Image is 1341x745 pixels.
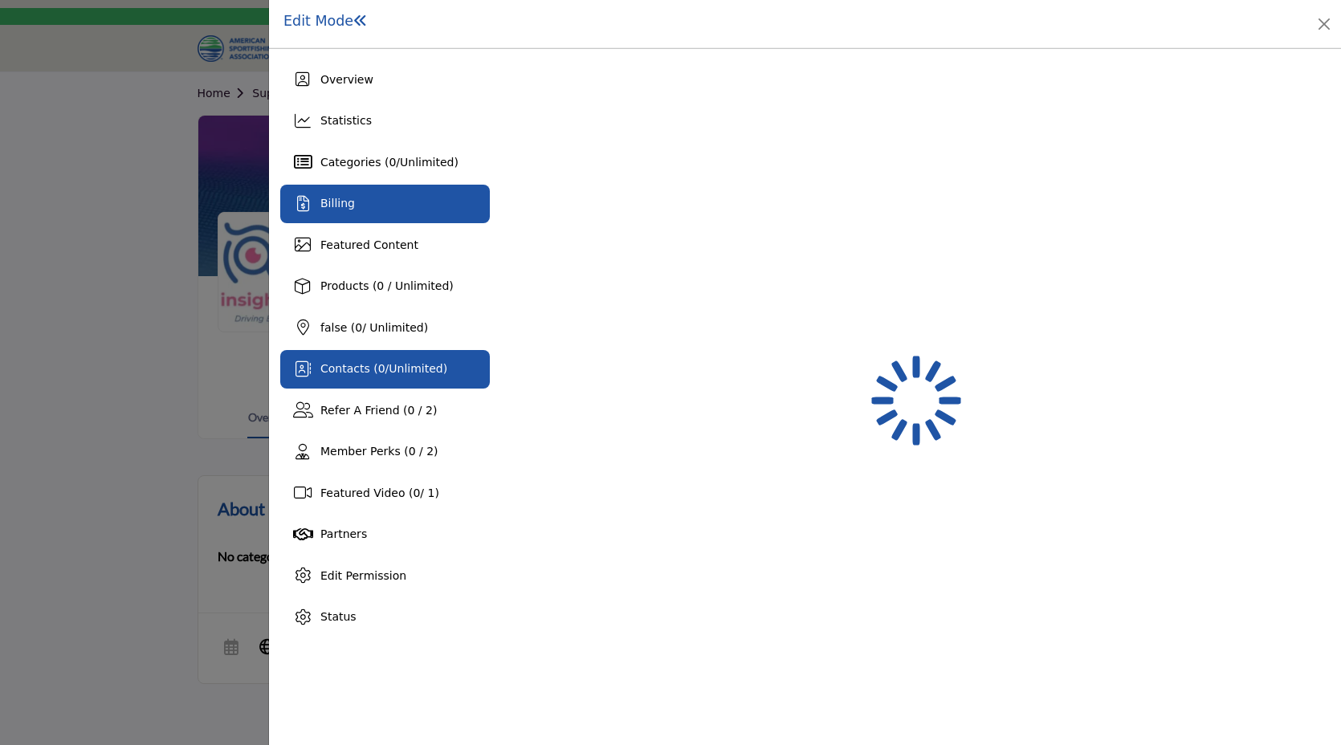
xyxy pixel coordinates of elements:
span: Unlimited [389,362,442,375]
span: Products (0 / Unlimited) [320,279,454,292]
span: Featured Video ( / 1) [320,486,439,499]
span: Status [320,610,357,623]
span: Categories ( / ) [320,156,459,169]
span: Partners [320,527,367,540]
button: Close [1313,13,1335,35]
span: Unlimited [400,156,454,169]
span: Billing [320,197,355,210]
span: Statistics [320,114,372,127]
span: Edit Permission [320,569,406,582]
span: false ( / Unlimited) [320,321,428,334]
span: 0 [413,486,420,499]
span: Refer A Friend (0 / 2) [320,404,437,417]
span: 0 [389,156,396,169]
h1: Edit Mode [283,13,368,30]
span: Contacts ( / ) [320,362,447,375]
span: Overview [320,73,373,86]
span: 0 [355,321,362,334]
span: 0 [378,362,385,375]
span: Featured Content [320,238,418,251]
span: Member Perks (0 / 2) [320,445,438,458]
